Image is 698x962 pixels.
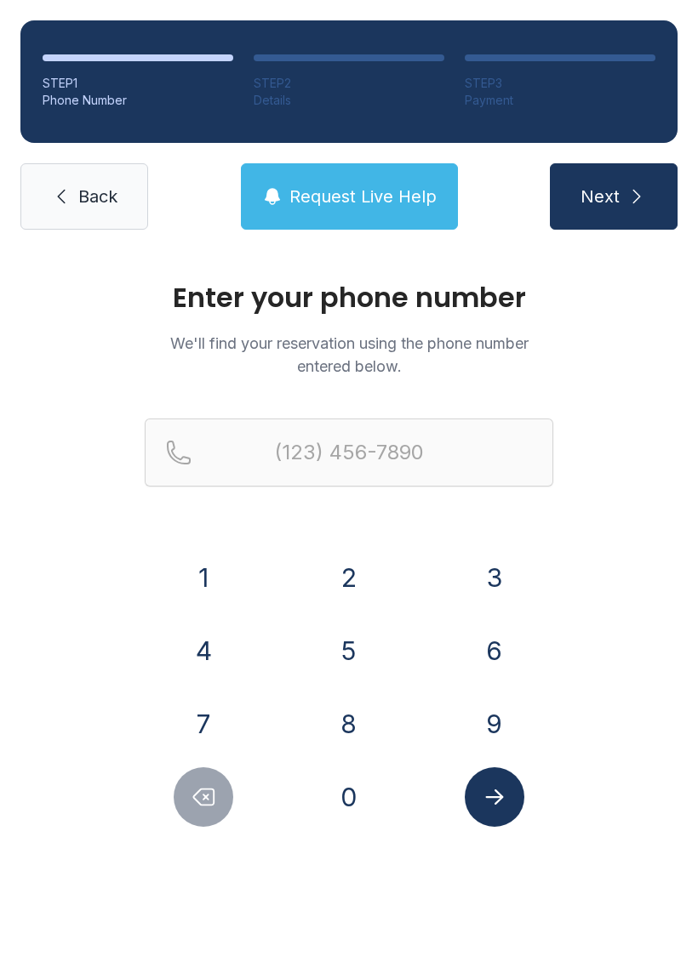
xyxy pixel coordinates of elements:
[319,694,379,754] button: 8
[465,548,524,607] button: 3
[145,418,553,487] input: Reservation phone number
[174,767,233,827] button: Delete number
[145,284,553,311] h1: Enter your phone number
[43,92,233,109] div: Phone Number
[78,185,117,208] span: Back
[254,75,444,92] div: STEP 2
[319,767,379,827] button: 0
[145,332,553,378] p: We'll find your reservation using the phone number entered below.
[465,621,524,680] button: 6
[319,548,379,607] button: 2
[43,75,233,92] div: STEP 1
[465,75,655,92] div: STEP 3
[319,621,379,680] button: 5
[289,185,437,208] span: Request Live Help
[174,621,233,680] button: 4
[174,694,233,754] button: 7
[581,185,620,208] span: Next
[465,694,524,754] button: 9
[465,92,655,109] div: Payment
[174,548,233,607] button: 1
[254,92,444,109] div: Details
[465,767,524,827] button: Submit lookup form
